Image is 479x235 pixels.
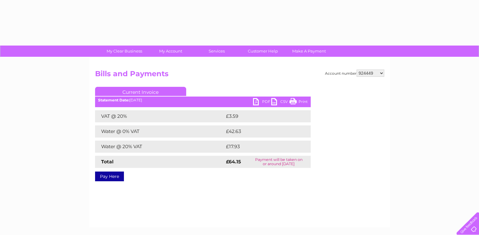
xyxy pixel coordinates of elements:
a: My Clear Business [99,46,149,57]
a: Make A Payment [284,46,334,57]
a: Print [289,98,308,107]
td: Payment will be taken on or around [DATE] [247,156,311,168]
a: Customer Help [238,46,288,57]
div: [DATE] [95,98,311,102]
strong: Total [101,159,114,165]
a: Services [192,46,242,57]
td: £3.59 [224,110,296,122]
strong: £64.15 [226,159,241,165]
a: CSV [271,98,289,107]
td: £42.63 [224,125,298,138]
h2: Bills and Payments [95,70,384,81]
a: My Account [145,46,196,57]
b: Statement Date: [98,98,129,102]
td: Water @ 0% VAT [95,125,224,138]
div: Account number [325,70,384,77]
td: Water @ 20% VAT [95,141,224,153]
td: £17.93 [224,141,298,153]
a: Current Invoice [95,87,186,96]
a: Pay Here [95,172,124,181]
a: PDF [253,98,271,107]
td: VAT @ 20% [95,110,224,122]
